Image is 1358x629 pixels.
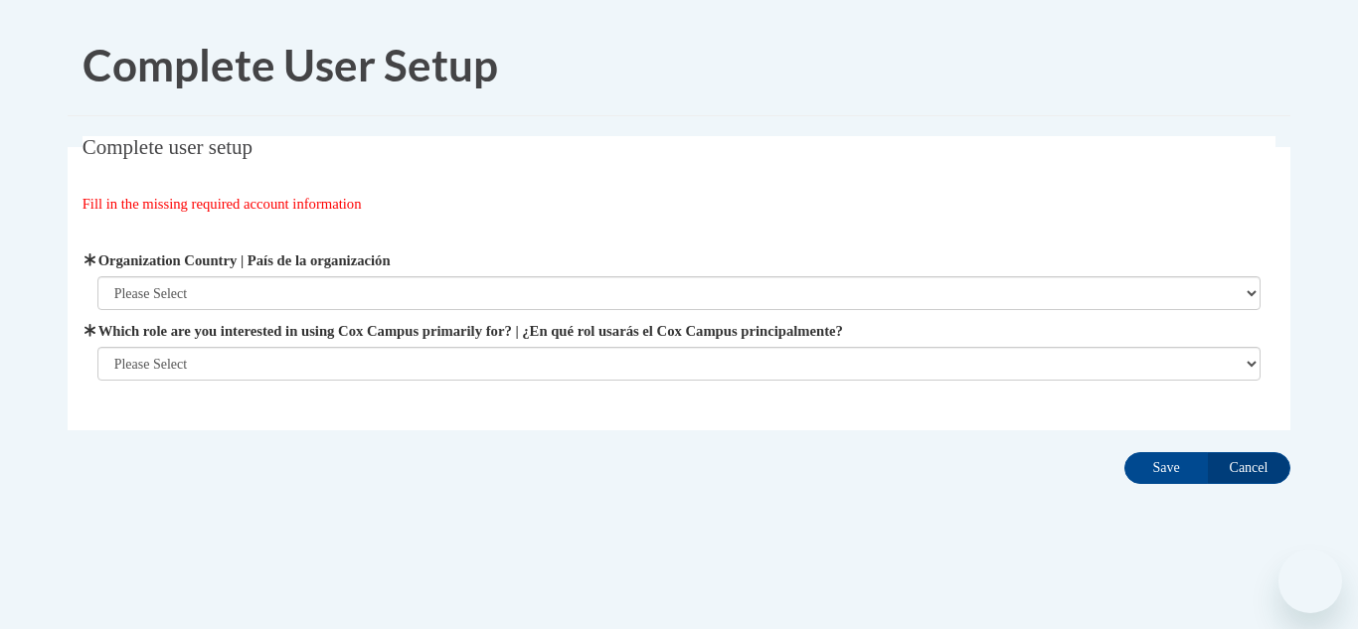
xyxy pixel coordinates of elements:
[83,39,498,90] span: Complete User Setup
[1278,550,1342,613] iframe: Button to launch messaging window
[83,196,362,212] span: Fill in the missing required account information
[1124,452,1208,484] input: Save
[97,249,1262,271] label: Organization Country | País de la organización
[97,320,1262,342] label: Which role are you interested in using Cox Campus primarily for? | ¿En qué rol usarás el Cox Camp...
[83,135,253,159] span: Complete user setup
[1207,452,1290,484] input: Cancel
